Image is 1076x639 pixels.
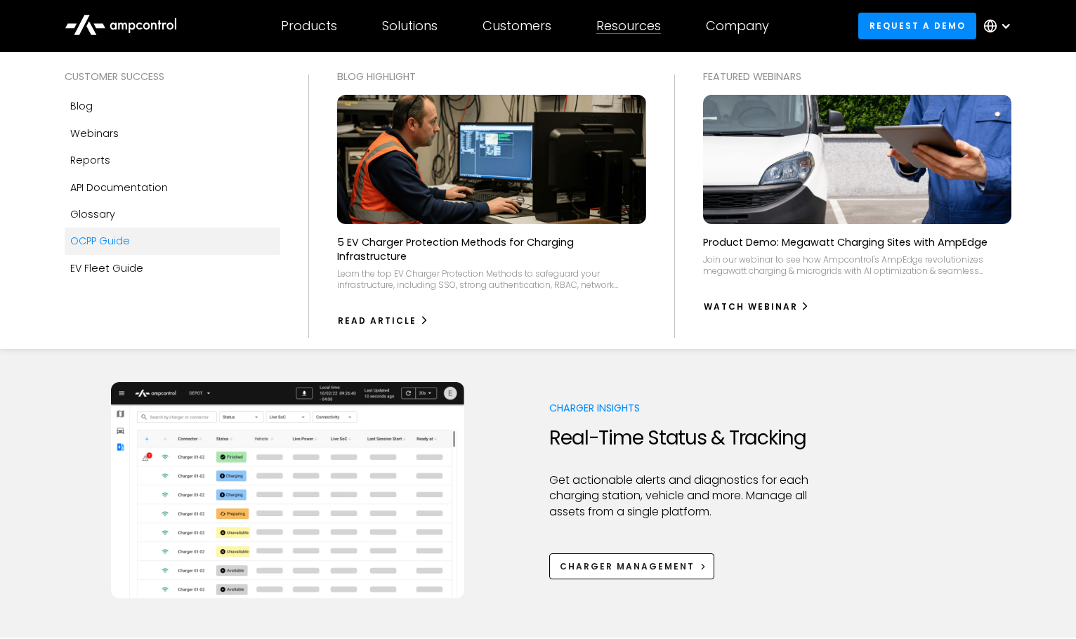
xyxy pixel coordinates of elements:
div: Featured webinars [703,69,1012,84]
div: Read Article [338,315,416,327]
a: Read Article [337,310,429,332]
div: Solutions [382,18,438,34]
p: Product Demo: Megawatt Charging Sites with AmpEdge [703,235,988,249]
a: watch webinar [703,296,811,318]
h2: Real-Time Status & Tracking [549,426,820,450]
a: Glossary [65,201,280,228]
div: Resources [596,18,661,34]
p: Charger Insights [549,401,820,415]
img: Ampcontrol EV charging management system for on time departure [111,382,464,598]
a: EV Fleet Guide [65,255,280,282]
div: Customers [483,18,551,34]
div: Products [281,18,337,34]
div: Customer success [65,69,280,84]
div: Reports [70,152,110,168]
div: EV Fleet Guide [70,261,143,276]
div: Join our webinar to see how Ampcontrol's AmpEdge revolutionizes megawatt charging & microgrids wi... [703,254,1012,276]
div: OCPP Guide [70,233,130,249]
div: Learn the top EV Charger Protection Methods to safeguard your infrastructure, including SSO, stro... [337,268,646,290]
div: Blog Highlight [337,69,646,84]
div: API Documentation [70,180,168,195]
div: watch webinar [704,301,798,313]
a: Reports [65,147,280,173]
p: Get actionable alerts and diagnostics for each charging station, vehicle and more. Manage all ass... [549,473,820,520]
div: Company [706,18,769,34]
p: 5 EV Charger Protection Methods for Charging Infrastructure [337,235,646,263]
div: Glossary [70,206,115,222]
span: We will get back to you as soon as possible! [98,13,317,25]
a: See how customers use Ampcontrol > [112,37,301,48]
a: OCPP Guide [65,228,280,254]
div: Blog [70,98,93,114]
a: Blog [65,93,280,119]
div: Charger Management [560,560,695,573]
a: Request a demo [858,13,976,39]
a: Webinars [65,120,280,147]
a: API Documentation [65,174,280,201]
div: Webinars [70,126,119,141]
a: Charger Management [549,553,714,579]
